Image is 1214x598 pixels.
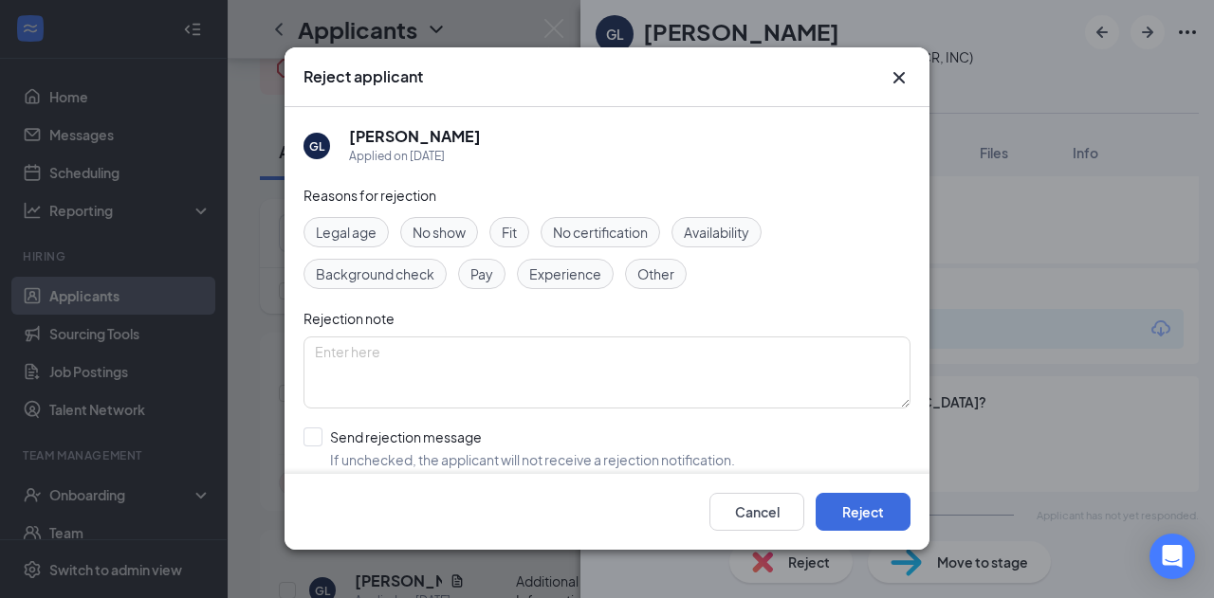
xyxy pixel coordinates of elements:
[1150,534,1195,579] div: Open Intercom Messenger
[816,494,910,532] button: Reject
[553,222,648,243] span: No certification
[888,66,910,89] svg: Cross
[684,222,749,243] span: Availability
[709,494,804,532] button: Cancel
[316,222,377,243] span: Legal age
[637,263,674,284] span: Other
[529,263,601,284] span: Experience
[303,66,423,87] h3: Reject applicant
[502,222,517,243] span: Fit
[413,222,466,243] span: No show
[303,310,395,327] span: Rejection note
[888,66,910,89] button: Close
[470,263,493,284] span: Pay
[316,263,434,284] span: Background check
[303,187,436,204] span: Reasons for rejection
[349,126,481,147] h5: [PERSON_NAME]
[349,147,481,166] div: Applied on [DATE]
[309,138,324,154] div: GL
